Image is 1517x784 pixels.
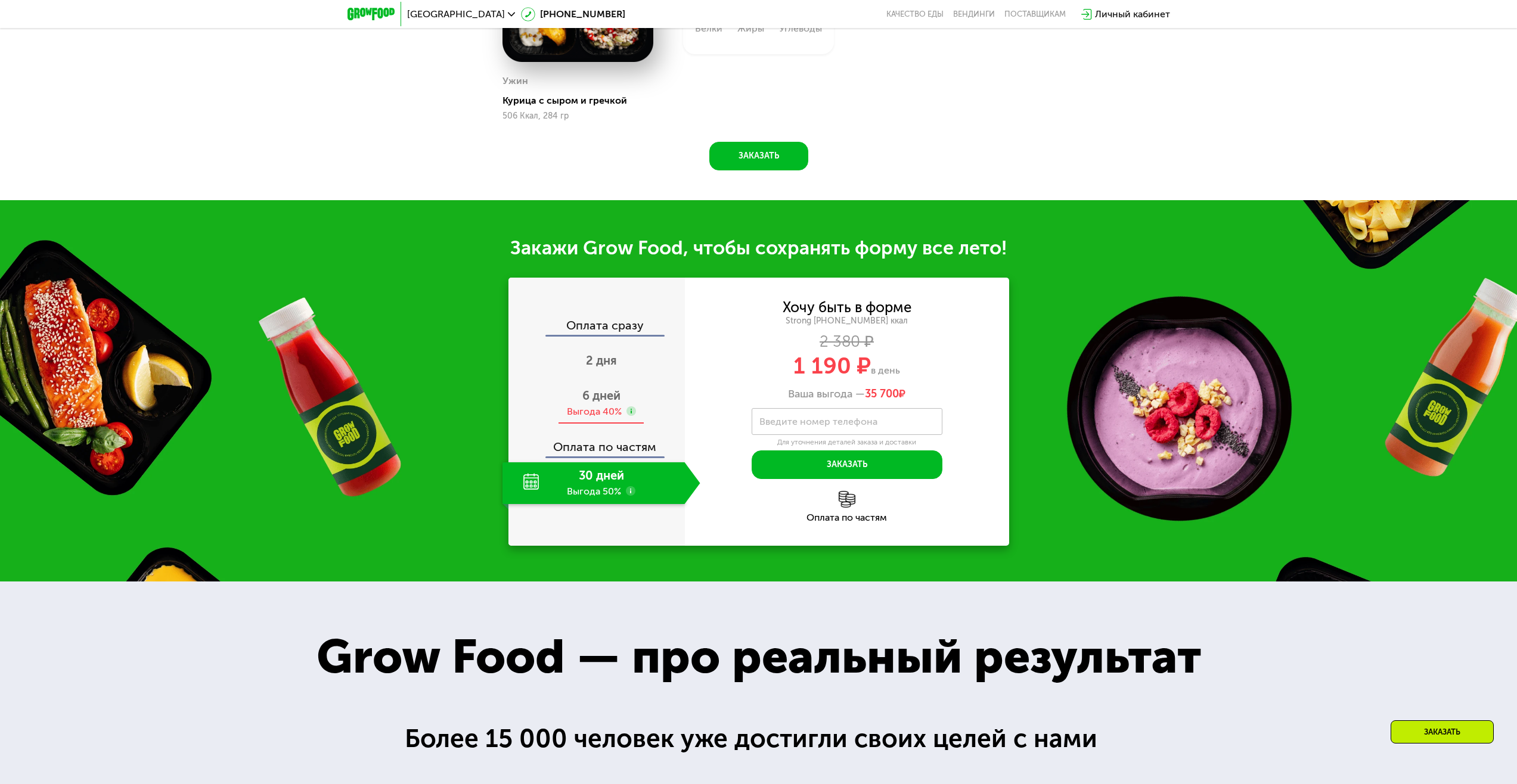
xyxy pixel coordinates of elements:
button: Заказать [752,450,942,479]
span: 6 дней [582,388,621,403]
a: Качество еды [886,10,944,19]
div: Для уточнения деталей заказа и доставки [752,438,942,447]
div: Выгода 40% [567,405,622,418]
div: Хочу быть в форме [783,301,911,314]
div: Углеводы [779,24,822,33]
div: Заказать [1391,720,1494,743]
div: Ваша выгода — [685,388,1009,401]
div: поставщикам [1004,10,1066,19]
button: Заказать [709,142,808,170]
img: l6xcnZfty9opOoJh.png [839,491,855,508]
div: Курица с сыром и гречкой [502,95,663,107]
div: 2 380 ₽ [685,335,1009,349]
span: 1 190 ₽ [793,352,871,379]
div: Белки [695,24,722,33]
span: 35 700 [865,387,899,400]
div: Ужин [502,72,528,90]
span: в день [871,365,900,376]
div: Личный кабинет [1095,7,1170,21]
div: 506 Ккал, 284 гр [502,111,653,121]
span: [GEOGRAPHIC_DATA] [407,10,505,19]
div: Оплата по частям [510,429,685,456]
div: Более 15 000 человек уже достигли своих целей с нами [405,719,1113,758]
a: Вендинги [953,10,995,19]
label: Введите номер телефона [759,418,877,425]
span: 2 дня [586,353,617,368]
div: Оплата по частям [685,513,1009,522]
a: [PHONE_NUMBER] [521,7,625,21]
div: Оплата сразу [510,319,685,335]
div: Grow Food — про реальный результат [281,621,1236,693]
div: Жиры [737,24,764,33]
div: Strong [PHONE_NUMBER] ккал [685,316,1009,326]
span: ₽ [865,388,905,401]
